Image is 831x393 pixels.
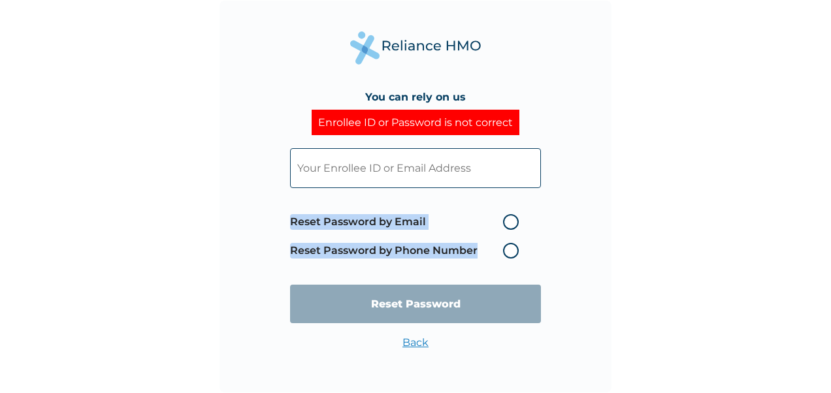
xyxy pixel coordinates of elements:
[312,110,519,135] div: Enrollee ID or Password is not correct
[290,148,541,188] input: Your Enrollee ID or Email Address
[402,336,429,349] a: Back
[290,285,541,323] input: Reset Password
[290,208,525,265] span: Password reset method
[350,31,481,65] img: Reliance Health's Logo
[365,91,466,103] h4: You can rely on us
[290,243,525,259] label: Reset Password by Phone Number
[290,214,525,230] label: Reset Password by Email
